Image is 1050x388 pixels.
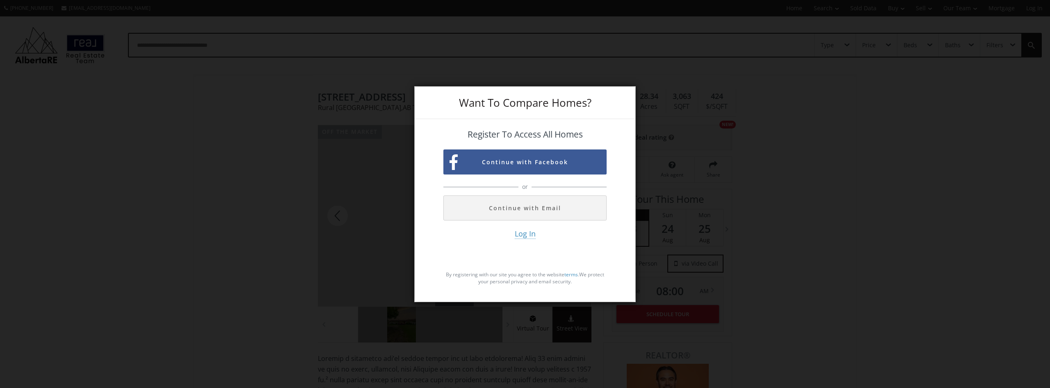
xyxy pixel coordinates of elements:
[443,271,607,285] p: By registering with our site you agree to the website . We protect your personal privacy and emai...
[443,130,607,139] h4: Register To Access All Homes
[443,195,607,220] button: Continue with Email
[443,97,607,108] h3: Want To Compare Homes?
[520,183,530,191] span: or
[515,229,536,239] span: Log In
[450,154,458,170] img: facebook-sign-up
[443,149,607,174] button: Continue with Facebook
[564,271,578,278] a: terms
